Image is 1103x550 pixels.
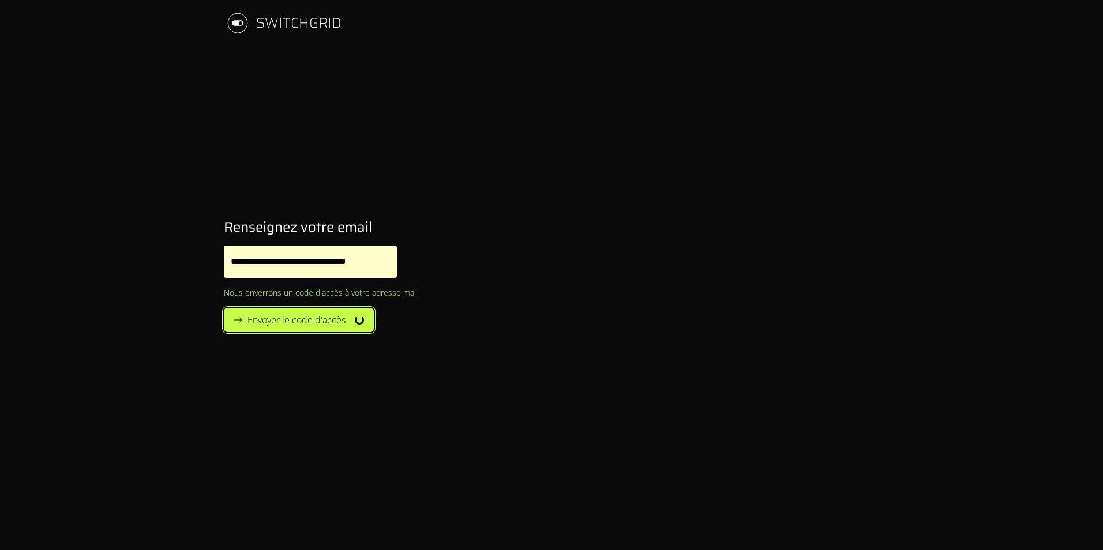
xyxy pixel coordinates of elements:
div: SWITCHGRID [256,14,342,32]
h1: Renseignez votre email [224,218,418,236]
div: Nous enverrons un code d'accès à votre adresse mail [224,287,418,299]
button: Envoyer le code d'accèsloading [224,308,374,332]
span: Envoyer le code d'accès [247,313,346,327]
div: loading [353,314,365,326]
